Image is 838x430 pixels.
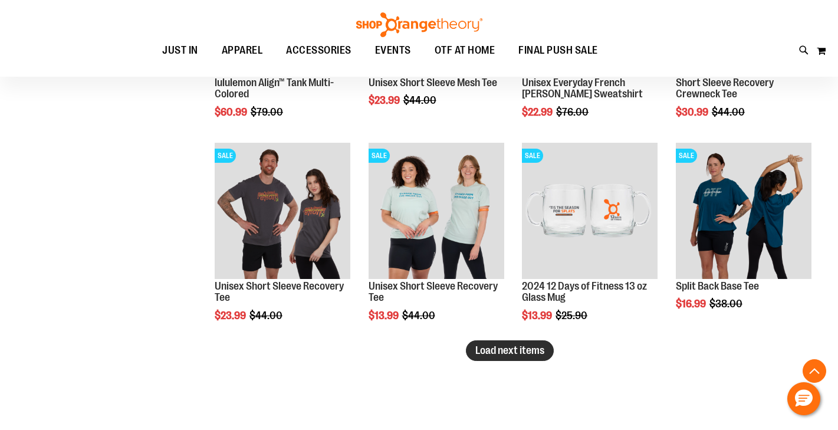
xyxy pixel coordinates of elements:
[369,143,504,278] img: Main of 2024 AUGUST Unisex Short Sleeve Recovery Tee
[522,143,658,280] a: Main image of 2024 12 Days of Fitness 13 oz Glass MugSALE
[369,77,497,88] a: Unisex Short Sleeve Mesh Tee
[676,77,774,100] a: Short Sleeve Recovery Crewneck Tee
[369,280,498,304] a: Unisex Short Sleeve Recovery Tee
[518,37,598,64] span: FINAL PUSH SALE
[375,37,411,64] span: EVENTS
[522,77,643,100] a: Unisex Everyday French [PERSON_NAME] Sweatshirt
[286,37,351,64] span: ACCESSORIES
[363,37,423,64] a: EVENTS
[787,382,820,415] button: Hello, have a question? Let’s chat.
[369,149,390,163] span: SALE
[150,37,210,64] a: JUST IN
[363,137,510,352] div: product
[215,310,248,321] span: $23.99
[369,310,400,321] span: $13.99
[215,280,344,304] a: Unisex Short Sleeve Recovery Tee
[209,137,356,352] div: product
[516,137,663,352] div: product
[507,37,610,64] a: FINAL PUSH SALE
[676,143,811,280] a: Split Back Base TeeSALE
[354,12,484,37] img: Shop Orangetheory
[369,143,504,280] a: Main of 2024 AUGUST Unisex Short Sleeve Recovery TeeSALE
[423,37,507,64] a: OTF AT HOME
[403,94,438,106] span: $44.00
[274,37,363,64] a: ACCESSORIES
[676,106,710,118] span: $30.99
[676,149,697,163] span: SALE
[522,280,647,304] a: 2024 12 Days of Fitness 13 oz Glass Mug
[803,359,826,383] button: Back To Top
[215,143,350,278] img: Product image for Unisex Short Sleeve Recovery Tee
[522,149,543,163] span: SALE
[676,143,811,278] img: Split Back Base Tee
[712,106,747,118] span: $44.00
[215,106,249,118] span: $60.99
[475,344,544,356] span: Load next items
[251,106,285,118] span: $79.00
[402,310,437,321] span: $44.00
[210,37,275,64] a: APPAREL
[215,149,236,163] span: SALE
[676,280,759,292] a: Split Back Base Tee
[466,340,554,361] button: Load next items
[215,143,350,280] a: Product image for Unisex Short Sleeve Recovery TeeSALE
[249,310,284,321] span: $44.00
[162,37,198,64] span: JUST IN
[522,310,554,321] span: $13.99
[222,37,263,64] span: APPAREL
[670,137,817,340] div: product
[215,77,334,100] a: lululemon Align™ Tank Multi-Colored
[676,298,708,310] span: $16.99
[435,37,495,64] span: OTF AT HOME
[522,143,658,278] img: Main image of 2024 12 Days of Fitness 13 oz Glass Mug
[522,106,554,118] span: $22.99
[369,94,402,106] span: $23.99
[556,106,590,118] span: $76.00
[556,310,589,321] span: $25.90
[709,298,744,310] span: $38.00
